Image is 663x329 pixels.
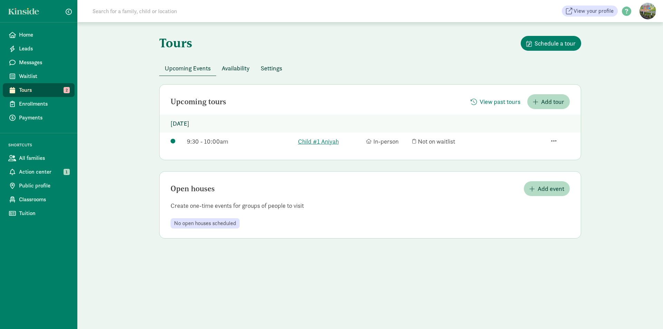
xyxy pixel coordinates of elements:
[412,137,477,146] div: Not on waitlist
[527,94,570,109] button: Add tour
[171,185,215,193] h2: Open houses
[88,4,282,18] input: Search for a family, child or location
[3,206,75,220] a: Tuition
[535,39,576,48] span: Schedule a tour
[159,36,192,50] h1: Tours
[19,114,69,122] span: Payments
[160,202,581,210] p: Create one-time events for groups of people to visit
[3,111,75,125] a: Payments
[159,61,216,76] button: Upcoming Events
[64,87,70,93] span: 2
[19,86,69,94] span: Tours
[19,72,69,80] span: Waitlist
[64,169,70,175] span: 1
[562,6,618,17] a: View your profile
[628,296,663,329] iframe: Chat Widget
[261,64,282,73] span: Settings
[19,100,69,108] span: Enrollments
[521,36,581,51] button: Schedule a tour
[222,64,250,73] span: Availability
[3,97,75,111] a: Enrollments
[19,31,69,39] span: Home
[3,193,75,206] a: Classrooms
[187,137,294,146] div: 9:30 - 10:00am
[538,184,564,193] span: Add event
[3,42,75,56] a: Leads
[171,98,226,106] h2: Upcoming tours
[3,83,75,97] a: Tours 2
[174,220,236,226] span: No open houses scheduled
[480,97,520,106] span: View past tours
[465,98,526,106] a: View past tours
[19,168,69,176] span: Action center
[3,28,75,42] a: Home
[19,195,69,204] span: Classrooms
[298,137,363,146] a: Child #1 Aniyah
[19,154,69,162] span: All families
[465,94,526,109] button: View past tours
[3,151,75,165] a: All families
[160,115,581,133] p: [DATE]
[165,64,211,73] span: Upcoming Events
[19,182,69,190] span: Public profile
[3,165,75,179] a: Action center 1
[366,137,409,146] div: In-person
[3,56,75,69] a: Messages
[19,58,69,67] span: Messages
[255,61,288,76] button: Settings
[19,45,69,53] span: Leads
[216,61,255,76] button: Availability
[541,97,564,106] span: Add tour
[574,7,614,15] span: View your profile
[19,209,69,217] span: Tuition
[3,69,75,83] a: Waitlist
[3,179,75,193] a: Public profile
[524,181,570,196] button: Add event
